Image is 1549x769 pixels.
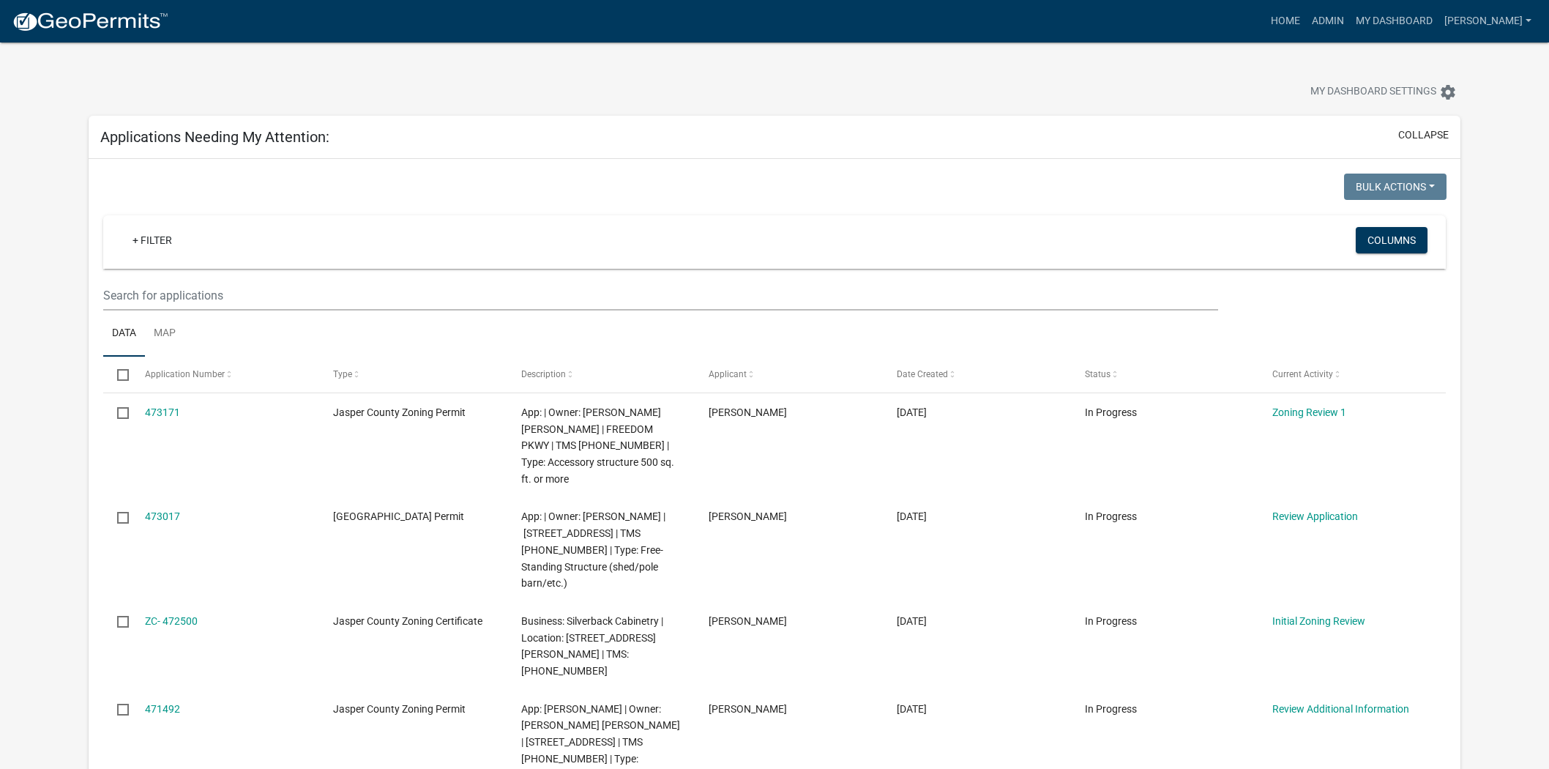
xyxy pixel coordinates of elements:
a: Review Additional Information [1272,703,1409,715]
span: My Dashboard Settings [1310,83,1436,101]
a: Zoning Review 1 [1272,406,1346,418]
span: 09/03/2025 [897,406,927,418]
span: Current Activity [1272,369,1333,379]
span: WILLIAM STOCKTON [709,703,787,715]
span: Placido [709,406,787,418]
span: In Progress [1085,615,1137,627]
a: Initial Zoning Review [1272,615,1365,627]
span: In Progress [1085,510,1137,522]
a: Data [103,311,145,357]
a: 471492 [145,703,180,715]
a: 473171 [145,406,180,418]
a: [PERSON_NAME] [1438,7,1537,35]
a: 473017 [145,510,180,522]
span: In Progress [1085,406,1137,418]
a: Admin [1306,7,1350,35]
span: Application Number [145,369,225,379]
a: Review Application [1272,510,1358,522]
span: Status [1085,369,1111,379]
a: Map [145,311,184,357]
span: 08/30/2025 [897,703,927,715]
datatable-header-cell: Current Activity [1258,357,1447,392]
span: Applicant [709,369,747,379]
datatable-header-cell: Select [103,357,131,392]
span: Description [521,369,566,379]
a: + Filter [121,227,184,253]
button: Columns [1356,227,1427,253]
datatable-header-cell: Description [507,357,695,392]
span: Type [333,369,352,379]
span: Business: Silverback Cabinetry | Location: 2050 OLD BAILEY RD | TMS: 081-00-04-049 [521,615,663,677]
a: Home [1265,7,1306,35]
span: Date Created [897,369,948,379]
button: My Dashboard Settingssettings [1299,78,1468,106]
i: settings [1439,83,1457,101]
span: 09/03/2025 [897,510,927,522]
a: ZC- 472500 [145,615,198,627]
datatable-header-cell: Date Created [883,357,1071,392]
datatable-header-cell: Status [1070,357,1258,392]
span: Alina maerz [709,615,787,627]
span: App: | Owner: NUNEZ PLACIDO SANCHEZ | FREEDOM PKWY | TMS 039-00-04-038 | Type: Accessory structur... [521,406,674,485]
span: App: | Owner: JONES EARL | 3421 BEES CREEK RD | TMS 085-00-03-008 | Type: Free-Standing Structure... [521,510,665,589]
button: collapse [1398,127,1449,143]
span: earl jones [709,510,787,522]
span: Jasper County Zoning Permit [333,406,466,418]
span: Jasper County Building Permit [333,510,464,522]
datatable-header-cell: Application Number [131,357,319,392]
span: In Progress [1085,703,1137,715]
span: Jasper County Zoning Certificate [333,615,482,627]
h5: Applications Needing My Attention: [100,128,329,146]
button: Bulk Actions [1344,174,1447,200]
input: Search for applications [103,281,1219,311]
span: Jasper County Zoning Permit [333,703,466,715]
span: 09/02/2025 [897,615,927,627]
a: My Dashboard [1350,7,1438,35]
datatable-header-cell: Applicant [695,357,883,392]
datatable-header-cell: Type [319,357,507,392]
